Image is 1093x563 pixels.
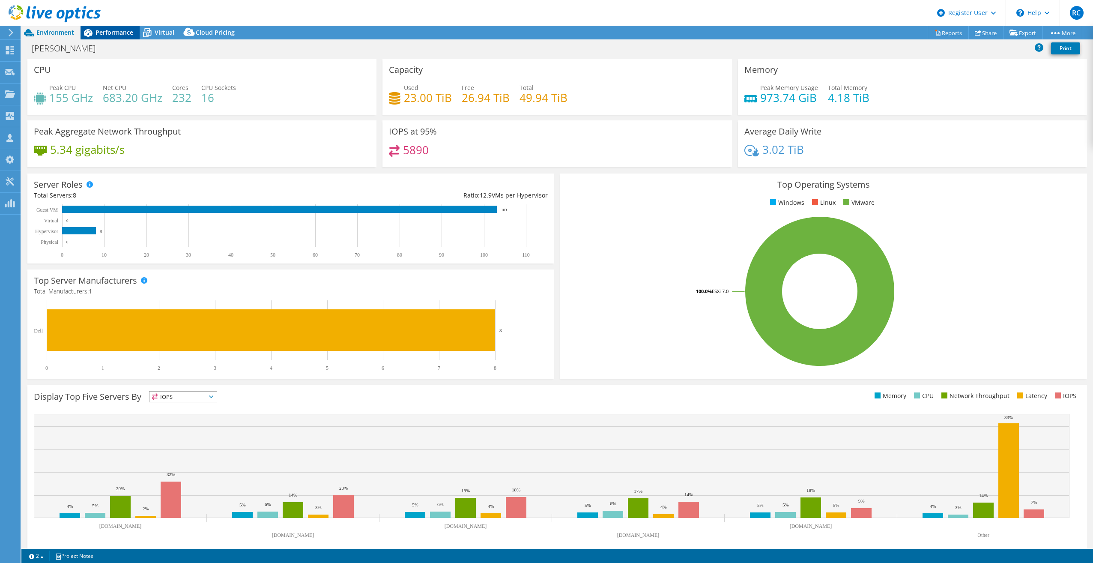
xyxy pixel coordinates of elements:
[201,84,236,92] span: CPU Sockets
[979,493,988,498] text: 14%
[744,65,778,75] h3: Memory
[438,365,440,371] text: 7
[397,252,402,258] text: 80
[520,93,567,102] h4: 49.94 TiB
[634,488,642,494] text: 17%
[1016,9,1024,17] svg: \n
[89,287,92,295] span: 1
[480,191,492,199] span: 12.9
[1042,26,1082,39] a: More
[35,228,58,234] text: Hypervisor
[67,503,73,509] text: 4%
[103,93,162,102] h4: 683.20 GHz
[439,252,444,258] text: 90
[172,93,191,102] h4: 232
[968,26,1003,39] a: Share
[34,276,137,285] h3: Top Server Manufacturers
[445,523,487,529] text: [DOMAIN_NAME]
[828,93,869,102] h4: 4.18 TiB
[462,84,474,92] span: Free
[144,252,149,258] text: 20
[757,503,764,508] text: 5%
[44,218,59,224] text: Virtual
[389,127,437,136] h3: IOPS at 95%
[810,198,836,207] li: Linux
[270,365,272,371] text: 4
[49,551,99,561] a: Project Notes
[585,503,591,508] text: 5%
[520,84,534,92] span: Total
[23,551,50,561] a: 2
[437,502,444,507] text: 6%
[567,180,1081,189] h3: Top Operating Systems
[34,127,181,136] h3: Peak Aggregate Network Throughput
[1031,500,1037,505] text: 7%
[289,492,297,497] text: 14%
[313,252,318,258] text: 60
[760,84,818,92] span: Peak Memory Usage
[404,93,452,102] h4: 23.00 TiB
[462,93,510,102] h4: 26.94 TiB
[760,93,818,102] h4: 973.74 GiB
[782,502,789,507] text: 5%
[382,365,384,371] text: 6
[928,26,969,39] a: Reports
[96,28,133,36] span: Performance
[1015,391,1047,401] li: Latency
[912,391,934,401] li: CPU
[41,239,58,245] text: Physical
[34,65,51,75] h3: CPU
[100,229,102,234] text: 8
[617,532,660,538] text: [DOMAIN_NAME]
[239,502,246,507] text: 5%
[155,28,174,36] span: Virtual
[977,532,989,538] text: Other
[172,84,188,92] span: Cores
[34,191,291,200] div: Total Servers:
[326,365,328,371] text: 5
[73,191,76,199] span: 8
[744,127,821,136] h3: Average Daily Write
[955,505,962,510] text: 3%
[790,523,832,529] text: [DOMAIN_NAME]
[930,503,936,509] text: 4%
[872,391,906,401] li: Memory
[461,488,470,493] text: 18%
[45,365,48,371] text: 0
[28,44,109,53] h1: [PERSON_NAME]
[34,328,43,334] text: Dell
[149,392,217,402] span: IOPS
[501,208,507,212] text: 103
[480,252,488,258] text: 100
[403,145,429,155] h4: 5890
[1053,391,1076,401] li: IOPS
[228,252,233,258] text: 40
[939,391,1009,401] li: Network Throughput
[315,505,322,510] text: 3%
[49,93,93,102] h4: 155 GHz
[404,84,418,92] span: Used
[768,198,804,207] li: Windows
[196,28,235,36] span: Cloud Pricing
[61,252,63,258] text: 0
[684,492,693,497] text: 14%
[1070,6,1084,20] span: RC
[34,180,83,189] h3: Server Roles
[66,219,69,223] text: 0
[270,252,275,258] text: 50
[291,191,548,200] div: Ratio: VMs per Hypervisor
[167,472,175,477] text: 32%
[92,503,99,508] text: 5%
[762,145,804,154] h4: 3.02 TiB
[696,288,712,294] tspan: 100.0%
[1004,415,1013,420] text: 83%
[488,503,494,509] text: 4%
[99,523,142,529] text: [DOMAIN_NAME]
[158,365,160,371] text: 2
[102,365,104,371] text: 1
[712,288,729,294] tspan: ESXi 7.0
[389,65,423,75] h3: Capacity
[201,93,236,102] h4: 16
[806,488,815,493] text: 18%
[50,145,125,154] h4: 5.34 gigabits/s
